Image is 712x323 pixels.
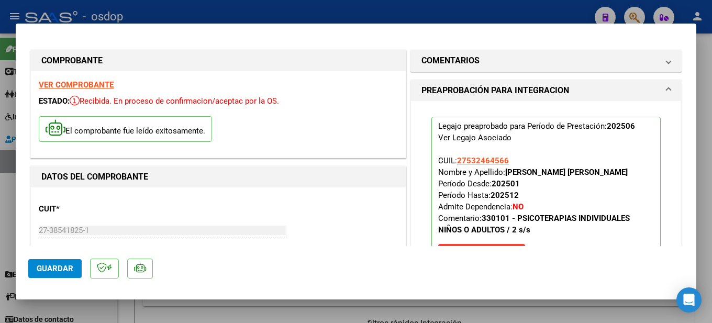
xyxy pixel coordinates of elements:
[438,214,630,235] strong: 330101 - PSICOTERAPIAS INDIVIDUALES NIÑOS O ADULTOS / 2 s/s
[431,117,661,268] p: Legajo preaprobado para Período de Prestación:
[438,214,630,235] span: Comentario:
[421,84,569,97] h1: PREAPROBACIÓN PARA INTEGRACION
[607,121,635,131] strong: 202506
[438,156,630,235] span: CUIL: Nombre y Apellido: Período Desde: Período Hasta: Admite Dependencia:
[39,96,70,106] span: ESTADO:
[28,259,82,278] button: Guardar
[438,244,525,263] button: Quitar Legajo
[457,156,509,165] span: 27532464566
[411,80,681,101] mat-expansion-panel-header: PREAPROBACIÓN PARA INTEGRACION
[411,50,681,71] mat-expansion-panel-header: COMENTARIOS
[39,116,212,142] p: El comprobante fue leído exitosamente.
[41,55,103,65] strong: COMPROBANTE
[492,179,520,188] strong: 202501
[676,287,702,313] div: Open Intercom Messenger
[421,54,480,67] h1: COMENTARIOS
[513,202,524,211] strong: NO
[411,101,681,292] div: PREAPROBACIÓN PARA INTEGRACION
[39,203,147,215] p: CUIT
[37,264,73,273] span: Guardar
[505,168,628,177] strong: [PERSON_NAME] [PERSON_NAME]
[39,80,114,90] a: VER COMPROBANTE
[491,191,519,200] strong: 202512
[438,132,511,143] div: Ver Legajo Asociado
[70,96,279,106] span: Recibida. En proceso de confirmacion/aceptac por la OS.
[41,172,148,182] strong: DATOS DEL COMPROBANTE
